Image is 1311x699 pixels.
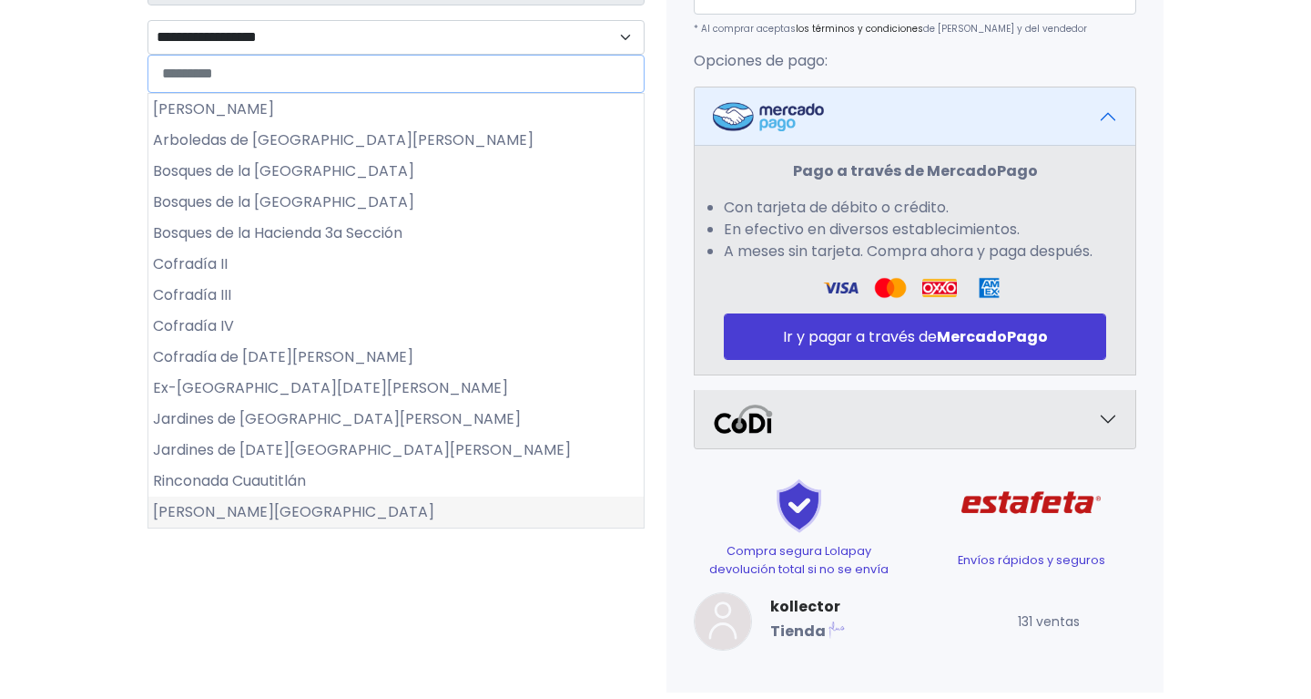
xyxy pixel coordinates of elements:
[148,404,644,435] li: Jardines de [GEOGRAPHIC_DATA][PERSON_NAME]
[724,314,1106,360] button: Ir y pagar a través deMercadoPago
[148,373,644,404] li: Ex-[GEOGRAPHIC_DATA][DATE][PERSON_NAME]
[926,551,1136,569] p: Envíos rápidos y seguros
[148,187,644,218] li: Bosques de la [GEOGRAPHIC_DATA]
[148,156,644,187] li: Bosques de la [GEOGRAPHIC_DATA]
[947,464,1115,542] img: Estafeta Logo
[770,596,848,618] a: kollector
[937,326,1048,347] strong: MercadoPago
[148,435,644,466] li: Jardines de [DATE][GEOGRAPHIC_DATA][PERSON_NAME]
[1018,612,1080,631] small: 131 ventas
[770,621,826,642] b: Tienda
[694,50,1136,72] p: Opciones de pago:
[148,249,644,280] li: Cofradía II
[724,241,1106,262] li: A meses sin tarjeta. Compra ahora y paga después.
[823,277,858,299] img: Visa Logo
[724,197,1106,219] li: Con tarjeta de débito o crédito.
[148,466,644,497] li: Rinconada Cuautitlán
[148,342,644,373] li: Cofradía de [DATE][PERSON_NAME]
[148,218,644,249] li: Bosques de la Hacienda 3a Sección
[724,219,1106,241] li: En efectivo en diversos establecimientos.
[713,102,824,131] img: Mercadopago Logo
[694,592,752,651] img: avatar-default.svg
[873,277,908,299] img: Visa Logo
[713,405,774,434] img: Codi Logo
[148,497,644,528] li: [PERSON_NAME][GEOGRAPHIC_DATA]
[148,125,644,156] li: Arboledas de [GEOGRAPHIC_DATA][PERSON_NAME]
[148,280,644,311] li: Cofradía III
[971,277,1006,299] img: Amex Logo
[922,277,957,299] img: Oxxo Logo
[826,618,848,640] img: Lolapay Plus
[148,311,644,342] li: Cofradía IV
[694,22,1136,36] p: * Al comprar aceptas de [PERSON_NAME] y del vendedor
[793,160,1038,181] strong: Pago a través de MercadoPago
[148,94,644,125] li: [PERSON_NAME]
[736,478,862,533] img: Shield
[694,542,904,577] p: Compra segura Lolapay devolución total si no se envía
[796,22,923,36] a: los términos y condiciones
